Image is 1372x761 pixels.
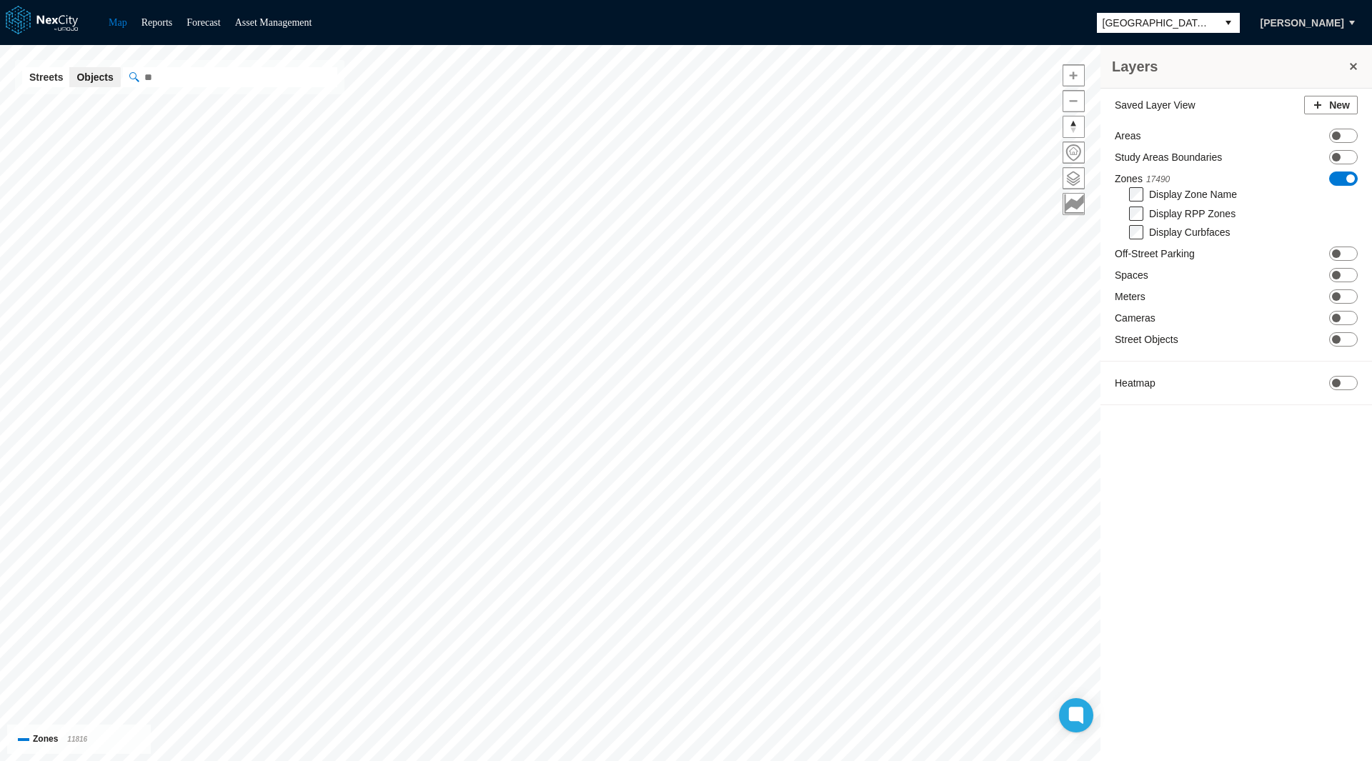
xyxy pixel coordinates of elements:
span: Zoom out [1063,91,1084,111]
button: Zoom out [1063,90,1085,112]
button: select [1217,13,1240,33]
button: Layers management [1063,167,1085,189]
label: Street Objects [1115,332,1178,347]
button: Reset bearing to north [1063,116,1085,138]
label: Zones [1115,171,1170,186]
button: [PERSON_NAME] [1246,11,1359,35]
label: Areas [1115,129,1141,143]
button: Objects [69,67,120,87]
a: Map [109,17,127,28]
span: [GEOGRAPHIC_DATA][PERSON_NAME] [1103,16,1211,30]
span: 11816 [67,735,87,743]
label: Display Curbfaces [1149,227,1231,238]
label: Cameras [1115,311,1155,325]
button: Zoom in [1063,64,1085,86]
button: Streets [22,67,70,87]
span: Objects [76,70,113,84]
label: Display RPP Zones [1149,208,1236,219]
span: Zoom in [1063,65,1084,86]
span: New [1329,98,1350,112]
span: [PERSON_NAME] [1261,16,1344,30]
div: Zones [18,732,140,747]
a: Reports [141,17,173,28]
label: Display Zone Name [1149,189,1237,200]
span: 17490 [1146,174,1170,184]
button: Home [1063,141,1085,164]
label: Spaces [1115,268,1148,282]
a: Asset Management [235,17,312,28]
h3: Layers [1112,56,1346,76]
button: Key metrics [1063,193,1085,215]
label: Off-Street Parking [1115,247,1195,261]
button: New [1304,96,1358,114]
label: Saved Layer View [1115,98,1195,112]
span: Reset bearing to north [1063,116,1084,137]
label: Meters [1115,289,1145,304]
span: Streets [29,70,63,84]
a: Forecast [187,17,220,28]
label: Heatmap [1115,376,1155,390]
label: Study Areas Boundaries [1115,150,1222,164]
